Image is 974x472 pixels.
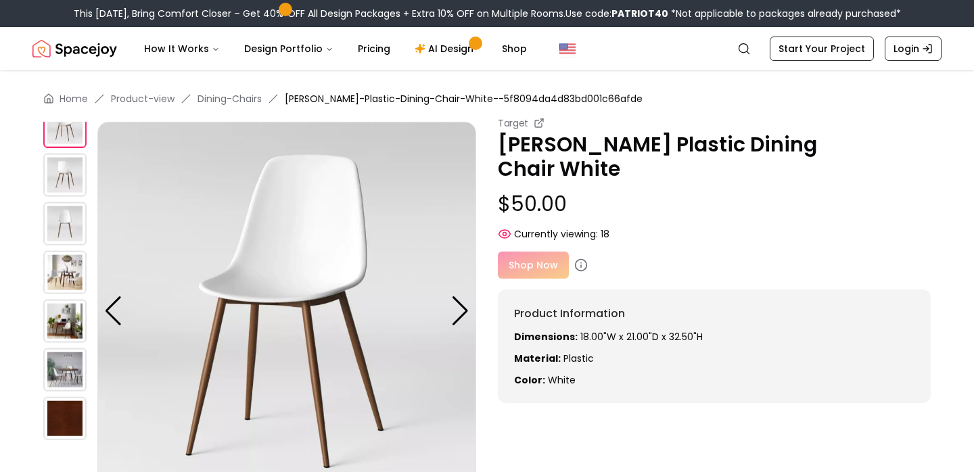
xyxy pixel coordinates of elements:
span: Plastic [563,352,594,365]
button: How It Works [133,35,231,62]
img: https://storage.googleapis.com/spacejoy-main/assets/5f8094da4d83bd001c66afde/product_5_ickh4f9d2mng [43,251,87,294]
span: 18 [601,227,609,241]
a: Product-view [111,92,175,105]
small: Target [498,116,528,130]
span: [PERSON_NAME]-Plastic-Dining-Chair-White--5f8094da4d83bd001c66afde [285,92,643,105]
img: https://storage.googleapis.com/spacejoy-main/assets/5f8094da4d83bd001c66afde/product_3_bihc9odd4ml5 [43,202,87,245]
img: https://storage.googleapis.com/spacejoy-main/assets/5f8094da4d83bd001c66afde/product_1_pbn37hfg5l3d [43,105,87,148]
nav: breadcrumb [43,92,931,105]
nav: Main [133,35,538,62]
img: https://storage.googleapis.com/spacejoy-main/assets/5f8094da4d83bd001c66afde/product_7_cfpo53d1m7ge [43,348,87,392]
a: Start Your Project [770,37,874,61]
span: *Not applicable to packages already purchased* [668,7,901,20]
strong: Dimensions: [514,330,578,344]
span: white [548,373,576,387]
a: Shop [491,35,538,62]
p: [PERSON_NAME] Plastic Dining Chair White [498,133,931,181]
a: Pricing [347,35,401,62]
p: 18.00"W x 21.00"D x 32.50"H [514,330,914,344]
a: Home [60,92,88,105]
strong: Material: [514,352,561,365]
p: $50.00 [498,192,931,216]
div: This [DATE], Bring Comfort Closer – Get 40% OFF All Design Packages + Extra 10% OFF on Multiple R... [74,7,901,20]
b: PATRIOT40 [611,7,668,20]
img: Spacejoy Logo [32,35,117,62]
span: Use code: [565,7,668,20]
strong: Color: [514,373,545,387]
span: Currently viewing: [514,227,598,241]
nav: Global [32,27,942,70]
a: Dining-Chairs [198,92,262,105]
img: https://storage.googleapis.com/spacejoy-main/assets/5f8094da4d83bd001c66afde/product_6_49k4m6dkoi57 [43,300,87,343]
a: Spacejoy [32,35,117,62]
img: https://storage.googleapis.com/spacejoy-main/assets/5f8094da4d83bd001c66afde/product_2_7gelkb18bj5c [43,154,87,197]
button: Design Portfolio [233,35,344,62]
a: Login [885,37,942,61]
img: https://storage.googleapis.com/spacejoy-main/assets/5f8094da4d83bd001c66afde/product_8_9b58db4i2ed [43,397,87,440]
img: United States [559,41,576,57]
h6: Product Information [514,306,914,322]
a: AI Design [404,35,488,62]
